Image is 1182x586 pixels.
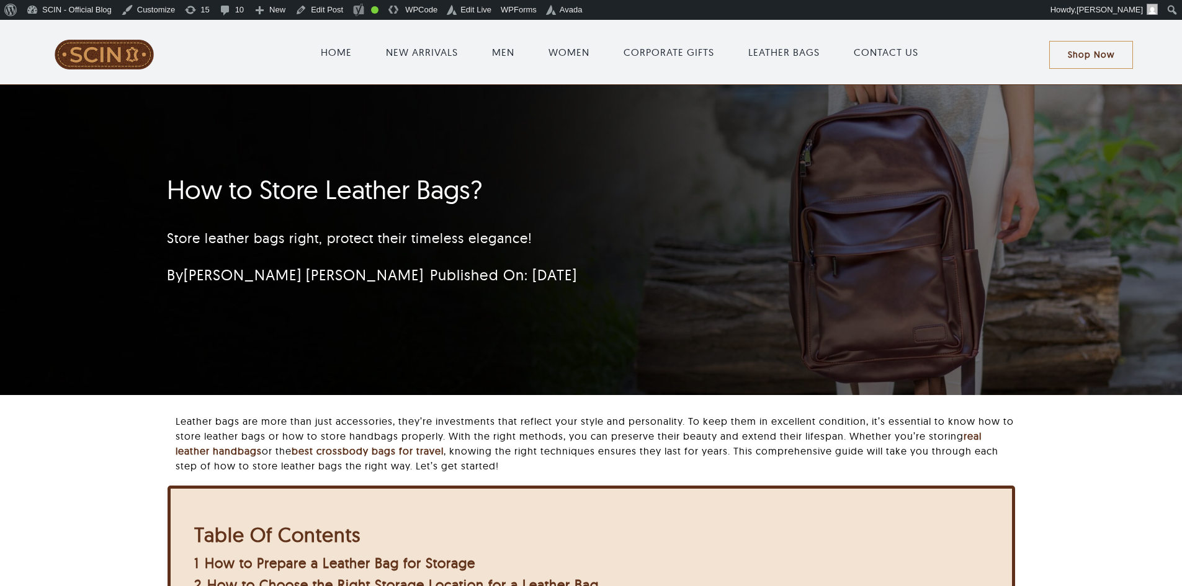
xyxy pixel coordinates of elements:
a: WOMEN [548,45,589,60]
p: Leather bags are more than just accessories, they’re investments that reflect your style and pers... [176,414,1014,473]
a: LEATHER BAGS [748,45,820,60]
a: HOME [321,45,352,60]
span: Published On: [DATE] [430,265,577,284]
a: [PERSON_NAME] [PERSON_NAME] [184,265,424,284]
h1: How to Store Leather Bags? [167,174,867,205]
a: CORPORATE GIFTS [624,45,714,60]
a: 1 How to Prepare a Leather Bag for Storage [194,554,475,572]
a: NEW ARRIVALS [386,45,458,60]
a: Shop Now [1049,41,1133,69]
span: By [167,265,424,284]
b: Table Of Contents [194,522,360,547]
span: [PERSON_NAME] [1077,5,1143,14]
a: CONTACT US [854,45,918,60]
a: MEN [492,45,514,60]
nav: Main Menu [190,32,1049,72]
span: 1 [194,554,199,572]
span: Shop Now [1068,50,1114,60]
a: best crossbody bags for travel [292,445,444,457]
span: How to Prepare a Leather Bag for Storage [205,554,475,572]
div: Good [371,6,378,14]
p: Store leather bags right, protect their timeless elegance! [167,228,867,249]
